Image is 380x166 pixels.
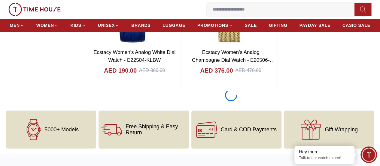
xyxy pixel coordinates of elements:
[44,127,79,133] span: 5000+ Models
[342,22,370,28] span: CASIO SALE
[299,155,350,161] p: Talk to our watch expert!
[98,22,115,28] span: UNISEX
[269,22,287,28] span: GIFTING
[299,149,350,155] div: Hey there!
[126,124,186,136] span: Free Shipping & Easy Return
[163,22,185,28] span: LUGGAGE
[10,20,24,31] a: MEN
[299,20,330,31] a: PAYDAY SALE
[163,20,185,31] a: LUGGAGE
[93,49,175,63] a: Ecstacy Women's Analog White Dial Watch - E22504-KLBW
[221,127,277,133] span: Card & COD Payments
[245,20,257,31] a: SALE
[245,22,257,28] span: SALE
[235,67,261,74] div: AED 470.00
[8,3,61,16] img: ...
[325,127,358,133] span: Gift Wrapping
[192,49,275,70] a: Ecstacy Women's Analog Champagne Dial Watch - E20506-GMGMC
[10,22,20,28] span: MEN
[299,22,330,28] span: PAYDAY SALE
[71,20,86,31] a: KIDS
[200,66,233,75] h4: AED 376.00
[98,20,119,31] a: UNISEX
[197,22,228,28] span: PROMOTIONS
[71,22,81,28] span: KIDS
[36,22,54,28] span: WOMEN
[139,67,165,74] div: AED 380.00
[360,146,377,163] div: Chat Widget
[36,20,59,31] a: WOMEN
[104,66,137,75] h4: AED 190.00
[197,20,233,31] a: PROMOTIONS
[269,20,287,31] a: GIFTING
[342,20,370,31] a: CASIO SALE
[131,20,150,31] a: BRANDS
[131,22,150,28] span: BRANDS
